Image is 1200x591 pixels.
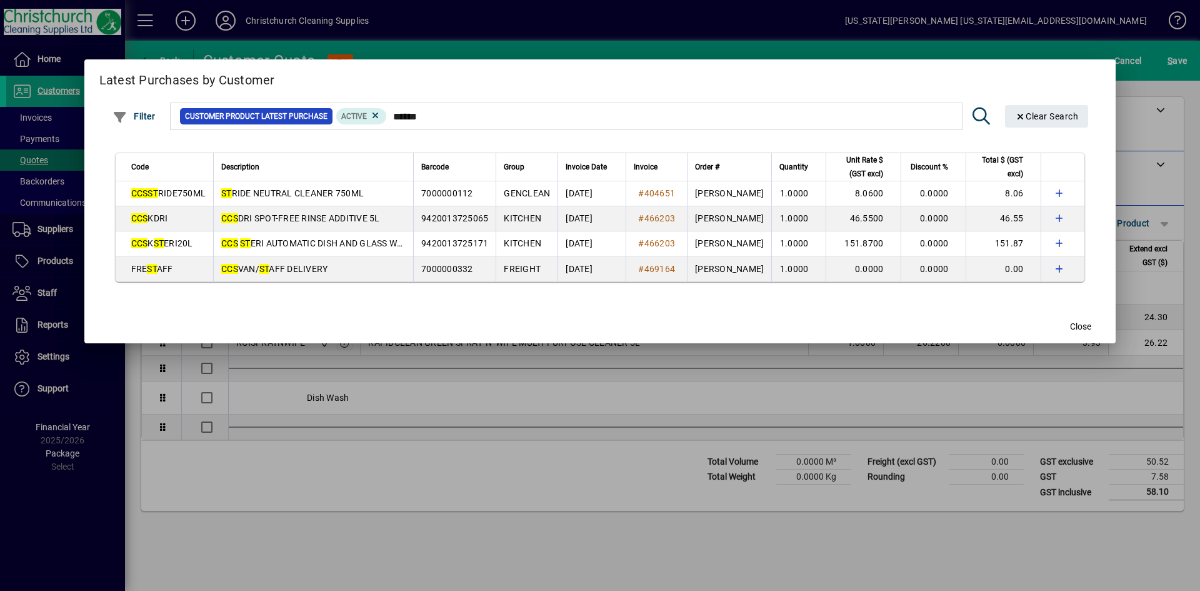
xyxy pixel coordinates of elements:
td: 46.55 [966,206,1041,231]
span: Clear Search [1015,111,1079,121]
span: Barcode [421,160,449,174]
span: RIDE750ML [131,188,206,198]
em: CCS [221,238,238,248]
a: #404651 [634,186,679,200]
span: FRE AFF [131,264,173,274]
span: Description [221,160,259,174]
span: 469164 [644,264,676,274]
td: [DATE] [557,181,626,206]
em: CCS [131,213,148,223]
em: ST [221,188,232,198]
td: 0.00 [966,256,1041,281]
div: Total $ (GST excl) [974,153,1034,181]
div: Group [504,160,550,174]
td: 1.0000 [771,231,826,256]
td: 8.06 [966,181,1041,206]
div: Discount % [909,160,959,174]
em: CCS [221,264,238,274]
span: KITCHEN [504,213,541,223]
td: 0.0000 [826,256,901,281]
td: [PERSON_NAME] [687,206,771,231]
span: Discount % [911,160,948,174]
span: Invoice Date [566,160,607,174]
td: 0.0000 [901,206,966,231]
em: CCS [221,213,238,223]
em: CCS [131,188,148,198]
mat-chip: Product Activation Status: Active [336,108,386,124]
span: FREIGHT [504,264,541,274]
td: [PERSON_NAME] [687,256,771,281]
a: #469164 [634,262,679,276]
td: 0.0000 [901,181,966,206]
span: 7000000112 [421,188,473,198]
td: 8.0600 [826,181,901,206]
span: 9420013725065 [421,213,488,223]
td: 46.5500 [826,206,901,231]
div: Invoice [634,160,679,174]
span: Code [131,160,149,174]
span: Active [341,112,367,121]
td: [DATE] [557,231,626,256]
span: 466203 [644,238,676,248]
button: Filter [109,105,159,128]
h2: Latest Purchases by Customer [84,59,1116,96]
a: #466203 [634,211,679,225]
div: Description [221,160,406,174]
td: 151.8700 [826,231,901,256]
span: 466203 [644,213,676,223]
em: CCS [131,238,148,248]
td: 1.0000 [771,256,826,281]
a: #466203 [634,236,679,250]
span: GENCLEAN [504,188,550,198]
span: # [638,188,644,198]
span: # [638,213,644,223]
td: 1.0000 [771,181,826,206]
div: Quantity [779,160,819,174]
span: 7000000332 [421,264,473,274]
td: 151.87 [966,231,1041,256]
em: ST [147,188,158,198]
div: Unit Rate $ (GST excl) [834,153,894,181]
span: Order # [695,160,719,174]
button: Clear [1005,105,1089,128]
span: Filter [112,111,156,121]
span: KITCHEN [504,238,541,248]
td: [PERSON_NAME] [687,181,771,206]
div: Barcode [421,160,488,174]
span: 9420013725171 [421,238,488,248]
em: ST [240,238,251,248]
span: Quantity [779,160,808,174]
div: Code [131,160,206,174]
em: ST [154,238,164,248]
span: Customer Product Latest Purchase [185,110,327,123]
div: Invoice Date [566,160,618,174]
span: Invoice [634,160,657,174]
td: 1.0000 [771,206,826,231]
span: 404651 [644,188,676,198]
td: 0.0000 [901,231,966,256]
td: [PERSON_NAME] [687,231,771,256]
button: Close [1061,316,1101,338]
em: ST [259,264,269,274]
td: [DATE] [557,206,626,231]
span: VAN/ AFF DELIVERY [221,264,327,274]
span: ERI AUTOMATIC DISH AND GLASS WASHING LIQUID 20L [221,238,477,248]
td: 0.0000 [901,256,966,281]
span: KDRI [131,213,168,223]
span: Total $ (GST excl) [974,153,1023,181]
span: K ERI20L [131,238,193,248]
span: # [638,264,644,274]
span: RIDE NEUTRAL CLEANER 750ML [221,188,364,198]
span: # [638,238,644,248]
span: Close [1070,320,1091,333]
em: ST [147,264,157,274]
div: Order # [695,160,764,174]
span: Group [504,160,524,174]
span: DRI SPOT-FREE RINSE ADDITIVE 5L [221,213,380,223]
td: [DATE] [557,256,626,281]
span: Unit Rate $ (GST excl) [834,153,883,181]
